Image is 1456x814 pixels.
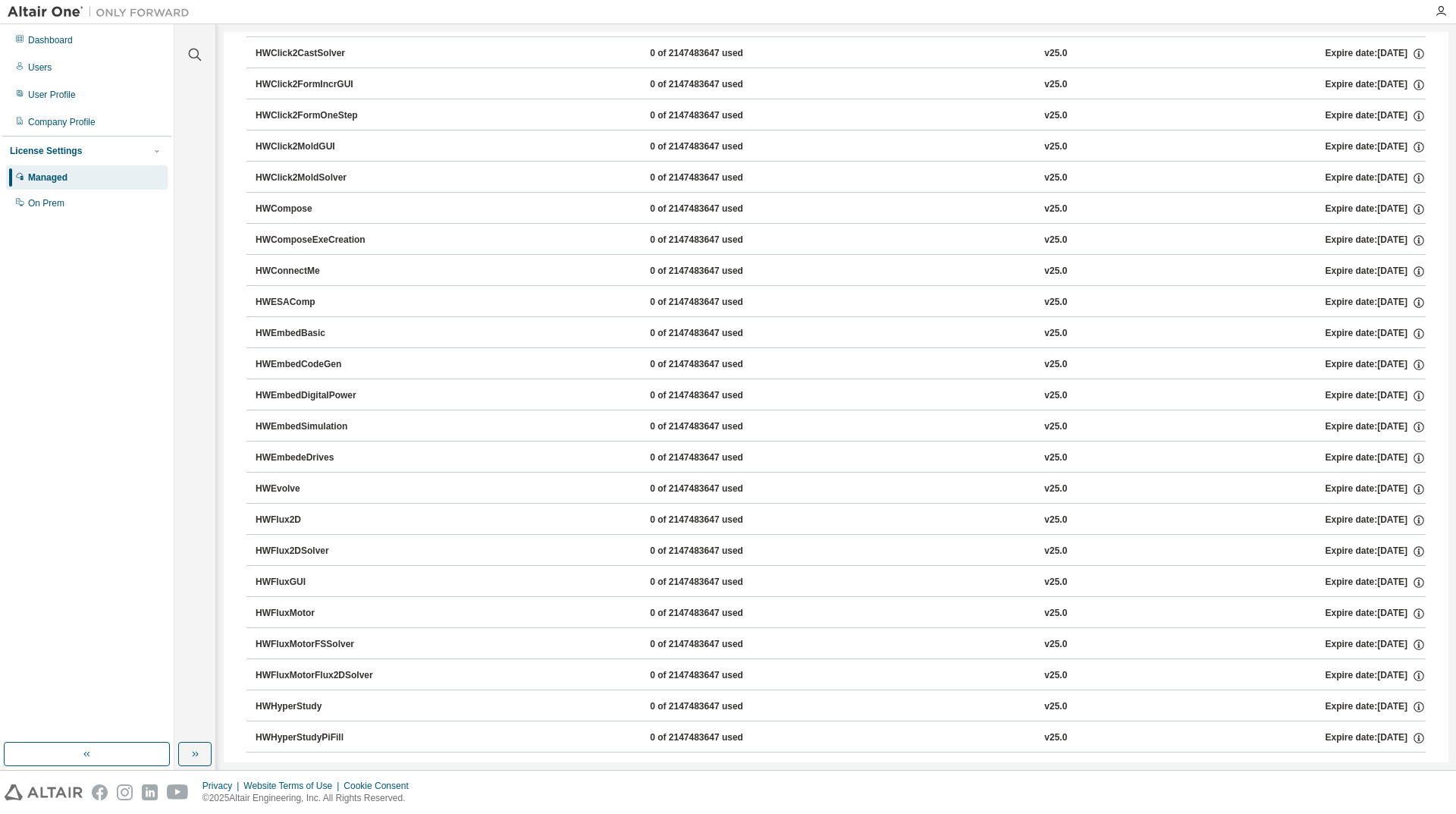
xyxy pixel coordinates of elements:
[1044,576,1067,589] div: v25.0
[256,576,392,589] div: HWFluxGUI
[256,753,1426,786] button: HWHyperStudyPiFit0 of 2147483647 usedv25.0Expire date:[DATE]
[1326,482,1426,496] div: Expire date: [DATE]
[1044,451,1067,465] div: v25.0
[10,145,82,157] div: License Settings
[1326,669,1426,683] div: Expire date: [DATE]
[1044,296,1067,310] div: v25.0
[650,389,786,403] div: 0 of 2147483647 used
[8,5,197,20] img: Altair One
[650,109,786,123] div: 0 of 2147483647 used
[1326,389,1426,403] div: Expire date: [DATE]
[256,286,1426,319] button: HWESAComp0 of 2147483647 usedv25.0Expire date:[DATE]
[1044,265,1067,278] div: v25.0
[1044,78,1067,92] div: v25.0
[256,566,1426,599] button: HWFluxGUI0 of 2147483647 usedv25.0Expire date:[DATE]
[650,545,786,558] div: 0 of 2147483647 used
[344,780,417,792] div: Cookie Consent
[1326,451,1426,465] div: Expire date: [DATE]
[650,514,786,527] div: 0 of 2147483647 used
[1044,47,1067,61] div: v25.0
[202,792,418,805] p: © 2025 Altair Engineering, Inc. All Rights Reserved.
[256,442,1426,475] button: HWEmbedeDrives0 of 2147483647 usedv25.0Expire date:[DATE]
[256,514,392,527] div: HWFlux2D
[256,37,1426,71] button: HWClick2CastSolver0 of 2147483647 usedv25.0Expire date:[DATE]
[650,78,786,92] div: 0 of 2147483647 used
[256,597,1426,630] button: HWFluxMotor0 of 2147483647 usedv25.0Expire date:[DATE]
[1326,140,1426,154] div: Expire date: [DATE]
[256,659,1426,693] button: HWFluxMotorFlux2DSolver0 of 2147483647 usedv25.0Expire date:[DATE]
[167,784,189,800] img: youtube.svg
[28,34,73,46] div: Dashboard
[1326,296,1426,310] div: Expire date: [DATE]
[256,700,392,714] div: HWHyperStudy
[117,784,133,800] img: instagram.svg
[256,482,392,496] div: HWEvolve
[256,731,392,745] div: HWHyperStudyPiFill
[650,203,786,216] div: 0 of 2147483647 used
[256,535,1426,568] button: HWFlux2DSolver0 of 2147483647 usedv25.0Expire date:[DATE]
[650,327,786,341] div: 0 of 2147483647 used
[650,451,786,465] div: 0 of 2147483647 used
[1326,358,1426,372] div: Expire date: [DATE]
[1044,109,1067,123] div: v25.0
[256,504,1426,537] button: HWFlux2D0 of 2147483647 usedv25.0Expire date:[DATE]
[1326,607,1426,621] div: Expire date: [DATE]
[256,317,1426,350] button: HWEmbedBasic0 of 2147483647 usedv25.0Expire date:[DATE]
[256,473,1426,506] button: HWEvolve0 of 2147483647 usedv25.0Expire date:[DATE]
[256,628,1426,662] button: HWFluxMotorFSSolver0 of 2147483647 usedv25.0Expire date:[DATE]
[1044,234,1067,247] div: v25.0
[1326,514,1426,527] div: Expire date: [DATE]
[1044,731,1067,745] div: v25.0
[1044,700,1067,714] div: v25.0
[650,731,786,745] div: 0 of 2147483647 used
[1044,482,1067,496] div: v25.0
[256,420,392,434] div: HWEmbedSimulation
[1326,420,1426,434] div: Expire date: [DATE]
[28,61,52,74] div: Users
[1044,203,1067,216] div: v25.0
[256,171,392,185] div: HWClick2MoldSolver
[142,784,158,800] img: linkedin.svg
[256,265,392,278] div: HWConnectMe
[256,348,1426,382] button: HWEmbedCodeGen0 of 2147483647 usedv25.0Expire date:[DATE]
[256,358,392,372] div: HWEmbedCodeGen
[256,99,1426,133] button: HWClick2FormOneStep0 of 2147483647 usedv25.0Expire date:[DATE]
[1326,545,1426,558] div: Expire date: [DATE]
[1326,78,1426,92] div: Expire date: [DATE]
[650,234,786,247] div: 0 of 2147483647 used
[1044,545,1067,558] div: v25.0
[1326,234,1426,247] div: Expire date: [DATE]
[1326,171,1426,185] div: Expire date: [DATE]
[1326,109,1426,123] div: Expire date: [DATE]
[1044,358,1067,372] div: v25.0
[1326,731,1426,745] div: Expire date: [DATE]
[256,255,1426,288] button: HWConnectMe0 of 2147483647 usedv25.0Expire date:[DATE]
[256,669,392,683] div: HWFluxMotorFlux2DSolver
[256,379,1426,413] button: HWEmbedDigitalPower0 of 2147483647 usedv25.0Expire date:[DATE]
[202,780,243,792] div: Privacy
[650,576,786,589] div: 0 of 2147483647 used
[650,607,786,621] div: 0 of 2147483647 used
[650,700,786,714] div: 0 of 2147483647 used
[256,203,392,216] div: HWCompose
[256,109,392,123] div: HWClick2FormOneStep
[256,327,392,341] div: HWEmbedBasic
[1326,47,1426,61] div: Expire date: [DATE]
[1044,514,1067,527] div: v25.0
[650,140,786,154] div: 0 of 2147483647 used
[650,358,786,372] div: 0 of 2147483647 used
[650,669,786,683] div: 0 of 2147483647 used
[650,171,786,185] div: 0 of 2147483647 used
[28,171,67,184] div: Managed
[1044,327,1067,341] div: v25.0
[256,78,392,92] div: HWClick2FormIncrGUI
[256,389,392,403] div: HWEmbedDigitalPower
[256,130,1426,164] button: HWClick2MoldGUI0 of 2147483647 usedv25.0Expire date:[DATE]
[256,410,1426,444] button: HWEmbedSimulation0 of 2147483647 usedv25.0Expire date:[DATE]
[256,690,1426,724] button: HWHyperStudy0 of 2147483647 usedv25.0Expire date:[DATE]
[256,545,392,558] div: HWFlux2DSolver
[256,193,1426,226] button: HWCompose0 of 2147483647 usedv25.0Expire date:[DATE]
[1044,669,1067,683] div: v25.0
[650,482,786,496] div: 0 of 2147483647 used
[243,780,344,792] div: Website Terms of Use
